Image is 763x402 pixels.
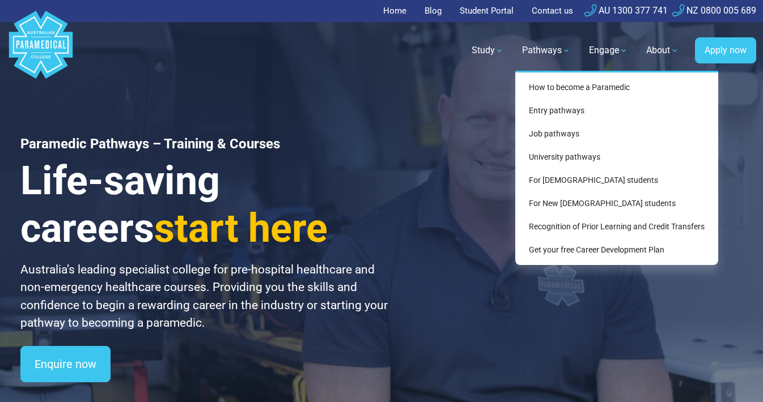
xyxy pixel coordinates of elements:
[20,261,395,332] p: Australia’s leading specialist college for pre-hospital healthcare and non-emergency healthcare c...
[520,240,714,260] a: Get your free Career Development Plan
[582,35,635,66] a: Engage
[7,22,75,79] a: Australian Paramedical College
[465,35,511,66] a: Study
[520,193,714,214] a: For New [DEMOGRAPHIC_DATA] students
[515,35,578,66] a: Pathways
[520,77,714,98] a: How to become a Paramedic
[515,71,718,265] div: Pathways
[520,216,714,237] a: Recognition of Prior Learning and Credit Transfers
[695,37,756,63] a: Apply now
[520,147,714,168] a: University pathways
[154,205,328,251] span: start here
[20,157,395,252] h3: Life-saving careers
[520,100,714,121] a: Entry pathways
[20,136,395,152] h1: Paramedic Pathways – Training & Courses
[520,123,714,144] a: Job pathways
[20,346,111,382] a: Enquire now
[672,5,756,16] a: NZ 0800 005 689
[520,170,714,191] a: For [DEMOGRAPHIC_DATA] students
[584,5,668,16] a: AU 1300 377 741
[639,35,686,66] a: About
